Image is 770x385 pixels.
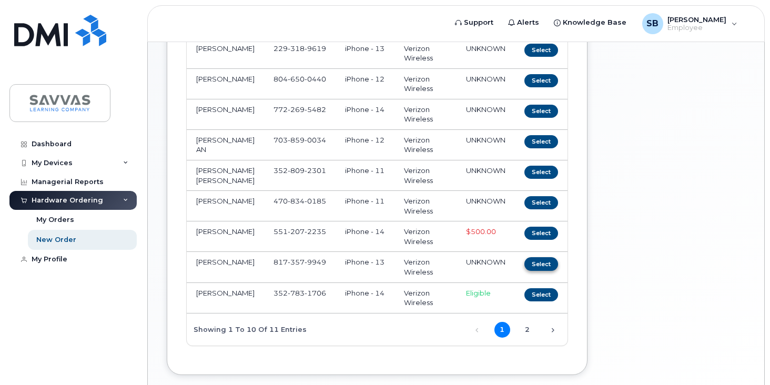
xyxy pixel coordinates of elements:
[187,320,307,338] div: Showing 1 to 10 of 11 entries
[273,227,326,236] span: 551
[448,12,501,33] a: Support
[273,75,326,83] span: 804
[305,136,326,144] span: 0034
[336,252,394,282] td: iPhone - 13
[273,166,326,175] span: 352
[288,105,305,114] span: 269
[466,258,505,266] span: UNKNOWN
[466,166,505,175] span: UNKNOWN
[336,69,394,99] td: iPhone - 12
[520,322,535,338] a: 2
[336,38,394,69] td: iPhone - 13
[545,322,561,338] a: Next
[524,166,558,179] button: Select
[466,75,505,83] span: UNKNOWN
[273,136,326,144] span: 703
[305,105,326,114] span: 5482
[524,135,558,148] button: Select
[305,289,326,297] span: 1706
[466,105,505,114] span: UNKNOWN
[273,289,326,297] span: 352
[466,44,505,53] span: UNKNOWN
[394,38,457,69] td: Verizon Wireless
[524,196,558,209] button: Select
[336,191,394,221] td: iPhone - 11
[273,44,326,53] span: 229
[288,197,305,205] span: 834
[288,75,305,83] span: 650
[469,322,485,338] a: Previous
[466,136,505,144] span: UNKNOWN
[524,105,558,118] button: Select
[394,130,457,160] td: Verizon Wireless
[394,283,457,313] td: Verizon Wireless
[273,258,326,266] span: 817
[546,12,634,33] a: Knowledge Base
[288,289,305,297] span: 783
[305,227,326,236] span: 2235
[187,130,264,160] td: [PERSON_NAME] AN
[273,197,326,205] span: 470
[394,99,457,130] td: Verizon Wireless
[288,44,305,53] span: 318
[394,221,457,252] td: Verizon Wireless
[466,227,496,236] span: Full Upgrade Eligibility Date 2027-10-31
[187,99,264,130] td: [PERSON_NAME]
[394,252,457,282] td: Verizon Wireless
[524,227,558,240] button: Select
[494,322,510,338] a: 1
[466,289,491,297] span: Eligible
[466,197,505,205] span: UNKNOWN
[517,17,539,28] span: Alerts
[187,38,264,69] td: [PERSON_NAME]
[394,160,457,191] td: Verizon Wireless
[187,160,264,191] td: [PERSON_NAME] [PERSON_NAME]
[288,258,305,266] span: 357
[305,75,326,83] span: 0440
[305,44,326,53] span: 9619
[501,12,546,33] a: Alerts
[667,24,726,32] span: Employee
[524,257,558,270] button: Select
[464,17,493,28] span: Support
[667,15,726,24] span: [PERSON_NAME]
[394,69,457,99] td: Verizon Wireless
[524,288,558,301] button: Select
[646,17,658,30] span: SB
[336,130,394,160] td: iPhone - 12
[288,166,305,175] span: 809
[305,166,326,175] span: 2301
[336,283,394,313] td: iPhone - 14
[635,13,745,34] div: Stephanie Bridges
[724,339,762,377] iframe: Messenger Launcher
[187,221,264,252] td: [PERSON_NAME]
[187,69,264,99] td: [PERSON_NAME]
[336,99,394,130] td: iPhone - 14
[524,74,558,87] button: Select
[288,227,305,236] span: 207
[336,221,394,252] td: iPhone - 14
[288,136,305,144] span: 859
[305,258,326,266] span: 9949
[187,191,264,221] td: [PERSON_NAME]
[305,197,326,205] span: 0185
[273,105,326,114] span: 772
[336,160,394,191] td: iPhone - 11
[524,44,558,57] button: Select
[394,191,457,221] td: Verizon Wireless
[187,283,264,313] td: [PERSON_NAME]
[563,17,626,28] span: Knowledge Base
[187,252,264,282] td: [PERSON_NAME]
